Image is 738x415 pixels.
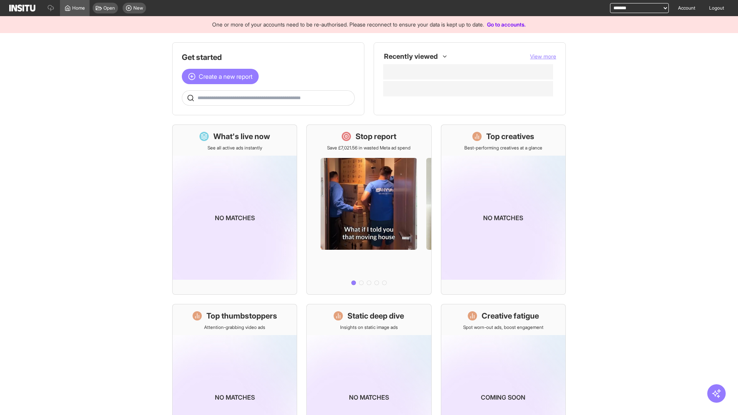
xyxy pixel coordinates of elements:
a: Top creativesBest-performing creatives at a glanceNo matches [441,124,566,295]
h1: What's live now [213,131,270,142]
button: View more [530,53,556,60]
p: Save £7,021.56 in wasted Meta ad spend [327,145,411,151]
span: One or more of your accounts need to be re-authorised. Please reconnect to ensure your data is ke... [212,21,484,28]
h1: Static deep dive [347,310,404,321]
span: New [133,5,143,11]
p: No matches [349,393,389,402]
h1: Get started [182,52,355,63]
button: Create a new report [182,69,259,84]
a: Go to accounts. [487,21,526,28]
a: What's live nowSee all active ads instantlyNo matches [172,124,297,295]
p: No matches [215,393,255,402]
p: Insights on static image ads [340,324,398,330]
h1: Top creatives [486,131,534,142]
img: coming-soon-gradient_kfitwp.png [441,156,565,280]
p: No matches [483,213,523,222]
span: Open [103,5,115,11]
img: coming-soon-gradient_kfitwp.png [173,156,297,280]
img: Logo [9,5,35,12]
h1: Stop report [356,131,396,142]
span: Home [72,5,85,11]
a: Stop reportSave £7,021.56 in wasted Meta ad spend [306,124,431,295]
h1: Top thumbstoppers [206,310,277,321]
p: See all active ads instantly [208,145,262,151]
p: Best-performing creatives at a glance [464,145,542,151]
p: Attention-grabbing video ads [204,324,265,330]
p: No matches [215,213,255,222]
span: Create a new report [199,72,253,81]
